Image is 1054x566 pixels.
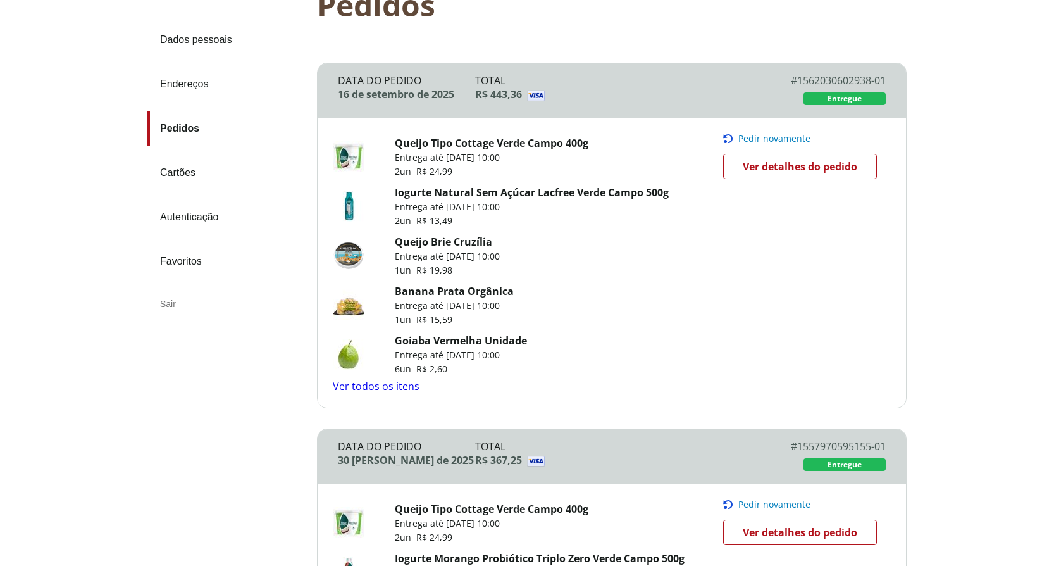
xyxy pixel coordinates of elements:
[395,215,416,227] span: 2 un
[395,313,416,325] span: 1 un
[749,439,886,453] div: # 1557970595155-01
[395,186,669,199] a: Iogurte Natural Sem Açúcar Lacfree Verde Campo 500g
[738,500,810,510] span: Pedir novamente
[147,111,307,146] a: Pedidos
[333,141,364,173] img: Queijo Tipo Cottage Verde Campo 400g
[147,289,307,319] div: Sair
[333,379,419,393] a: Ver todos os itens
[395,531,416,543] span: 2 un
[333,191,364,222] img: Iogurte Natural Sem Açúcar Lacfree Verde Campo 500g
[395,299,514,312] p: Entrega até [DATE] 10:00
[828,460,862,470] span: Entregue
[475,87,749,101] div: R$ 443,36
[395,235,492,249] a: Queijo Brie Cruzília
[147,200,307,234] a: Autenticação
[723,520,877,545] a: Ver detalhes do pedido
[395,349,527,362] p: Entrega até [DATE] 10:00
[395,264,416,276] span: 1 un
[395,517,588,530] p: Entrega até [DATE] 10:00
[743,523,857,542] span: Ver detalhes do pedido
[723,154,877,179] a: Ver detalhes do pedido
[395,551,685,565] a: Iogurte Morango Probiótico Triplo Zero Verde Campo 500g
[338,87,475,101] div: 16 de setembro de 2025
[338,73,475,87] div: Data do Pedido
[147,244,307,279] a: Favoritos
[333,339,364,370] img: Goiaba Vermelha Unidade
[338,453,475,467] div: 30 [PERSON_NAME] de 2025
[147,156,307,190] a: Cartões
[395,165,416,177] span: 2 un
[416,264,452,276] span: R$ 19,98
[416,165,452,177] span: R$ 24,99
[527,456,780,467] img: Visa
[416,313,452,325] span: R$ 15,59
[527,90,780,101] img: Visa
[147,67,307,101] a: Endereços
[475,453,749,467] div: R$ 367,25
[395,250,500,263] p: Entrega até [DATE] 10:00
[395,136,588,150] a: Queijo Tipo Cottage Verde Campo 400g
[416,363,447,375] span: R$ 2,60
[395,363,416,375] span: 6 un
[147,23,307,57] a: Dados pessoais
[749,73,886,87] div: # 1562030602938-01
[723,134,885,144] button: Pedir novamente
[723,500,885,510] button: Pedir novamente
[333,289,364,321] img: Banana Prata Orgânica
[395,284,514,298] a: Banana Prata Orgânica
[395,502,588,516] a: Queijo Tipo Cottage Verde Campo 400g
[475,439,749,453] div: Total
[416,531,452,543] span: R$ 24,99
[828,94,862,104] span: Entregue
[395,334,527,348] a: Goiaba Vermelha Unidade
[738,134,810,144] span: Pedir novamente
[395,201,669,213] p: Entrega até [DATE] 10:00
[416,215,452,227] span: R$ 13,49
[333,507,364,539] img: Queijo Tipo Cottage Verde Campo 400g
[475,73,749,87] div: Total
[743,157,857,176] span: Ver detalhes do pedido
[395,151,588,164] p: Entrega até [DATE] 10:00
[333,240,364,272] img: Queijo Brie Cruzília
[338,439,475,453] div: Data do Pedido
